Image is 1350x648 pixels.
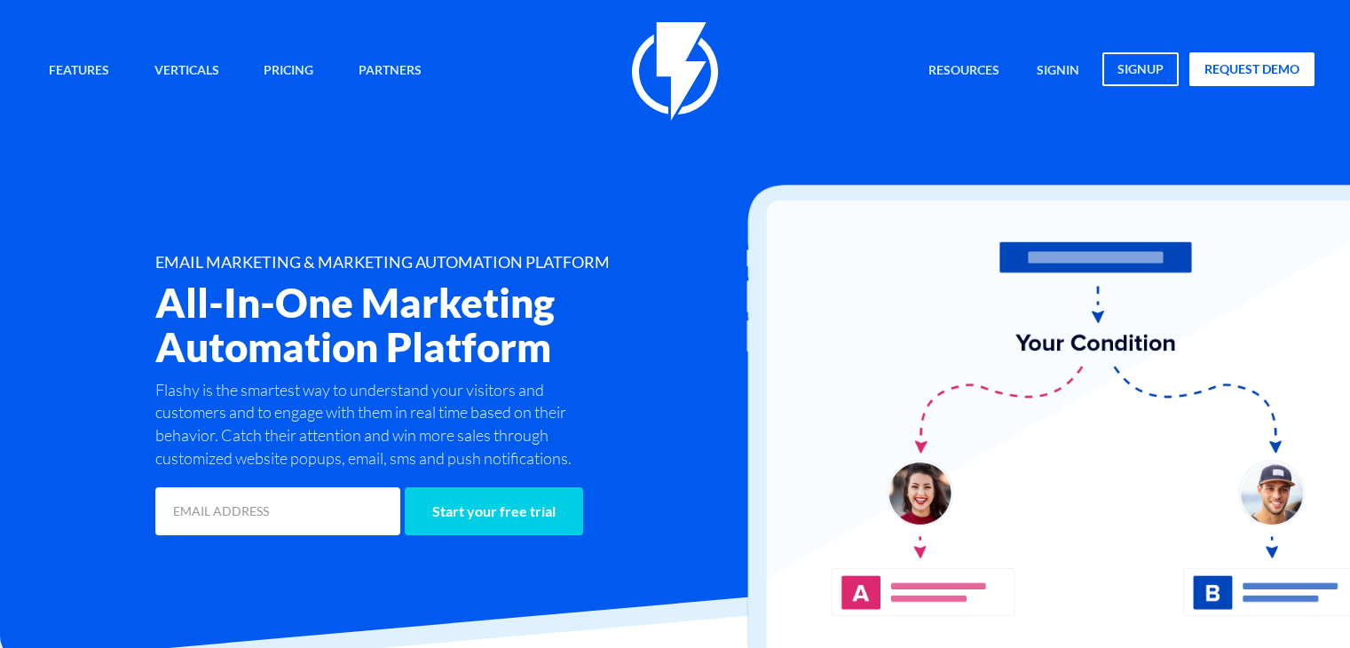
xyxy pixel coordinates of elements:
[155,281,769,369] h2: All-In-One Marketing Automation Platform
[155,254,769,272] h1: EMAIL MARKETING & MARKETING AUTOMATION PLATFORM
[1023,52,1093,91] a: signin
[250,52,327,91] a: Pricing
[1102,52,1179,86] a: signup
[405,487,583,535] input: Start your free trial
[915,52,1013,91] a: Resources
[1189,52,1314,86] a: request demo
[155,379,608,470] p: Flashy is the smartest way to understand your visitors and customers and to engage with them in r...
[155,487,400,535] input: EMAIL ADDRESS
[141,52,233,91] a: Verticals
[345,52,435,91] a: Partners
[36,52,122,91] a: Features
